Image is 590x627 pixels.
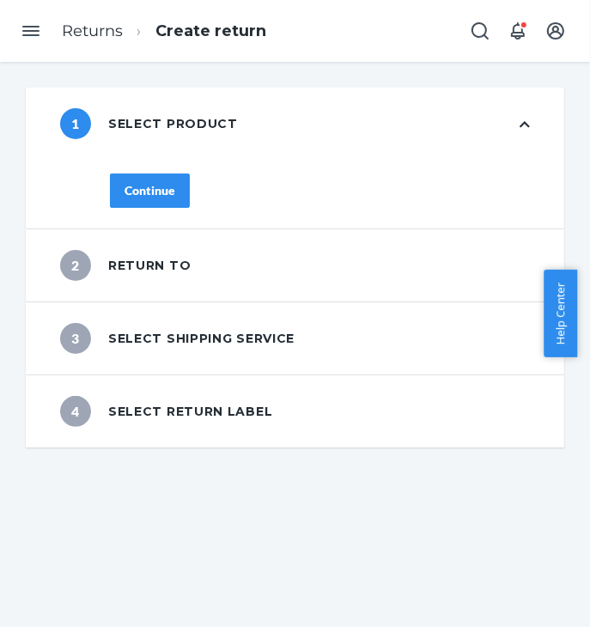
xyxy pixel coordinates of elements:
span: 2 [60,250,91,281]
div: Select return label [60,396,272,427]
div: Continue [125,182,175,199]
div: Select product [60,108,238,139]
ol: breadcrumbs [48,6,280,57]
button: Continue [110,173,190,208]
button: Open account menu [538,14,573,48]
div: Return to [60,250,191,281]
span: 4 [60,396,91,427]
button: Open Navigation [14,14,48,48]
button: Open notifications [501,14,535,48]
span: 3 [60,323,91,354]
a: Create return [155,21,266,40]
button: Help Center [544,270,577,357]
button: Open Search Box [463,14,497,48]
div: Select shipping service [60,323,295,354]
a: Returns [62,21,123,40]
span: 1 [60,108,91,139]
